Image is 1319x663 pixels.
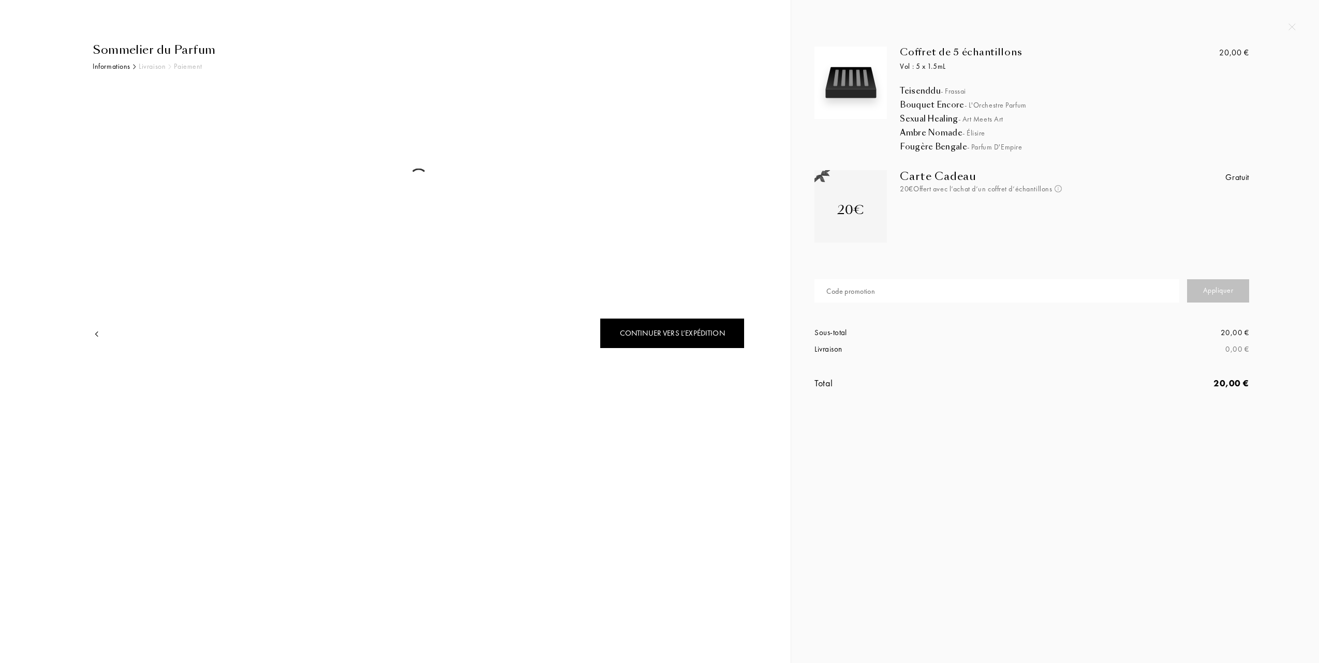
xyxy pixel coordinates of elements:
div: Livraison [139,61,166,72]
div: Coffret de 5 échantillons [900,47,1177,58]
div: Code promotion [826,286,875,297]
div: Continuer vers l’expédition [600,318,745,349]
div: Total [814,376,1032,390]
div: Fougère Bengale [900,142,1287,152]
span: - Art Meets Art [958,114,1003,124]
span: - Élisire [962,128,985,138]
div: Sous-total [814,327,1032,339]
div: Ambre Nomade [900,128,1287,138]
img: info_voucher.png [1055,185,1062,192]
div: Gratuit [1225,171,1249,184]
img: box_5.svg [817,49,884,116]
div: 0,00 € [1032,343,1249,355]
div: Informations [93,61,130,72]
img: arr_black.svg [133,64,136,69]
div: Bouquet Encore [900,100,1287,110]
div: Teisenddu [900,86,1287,96]
div: Carte Cadeau [900,170,1140,183]
div: Vol : 5 x 1.5mL [900,61,1177,72]
span: - L'Orchestre Parfum [965,100,1027,110]
img: quit_onboard.svg [1288,23,1296,31]
span: - Parfum d'Empire [967,142,1022,152]
div: 20,00 € [1032,376,1249,390]
div: 20€ Offert avec l’achat d’un coffret d’échantillons [900,184,1140,194]
div: Sexual Healing [900,114,1287,124]
img: arrow.png [93,330,101,338]
span: - Frassai [941,86,966,96]
div: Appliquer [1187,279,1249,303]
div: 20,00 € [1032,327,1249,339]
div: 20,00 € [1219,47,1249,59]
div: Paiement [174,61,202,72]
div: 20€ [837,201,864,219]
div: Livraison [814,343,1032,355]
div: Sommelier du Parfum [93,41,745,58]
img: arr_grey.svg [168,64,171,69]
img: gift_n.png [814,170,830,183]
